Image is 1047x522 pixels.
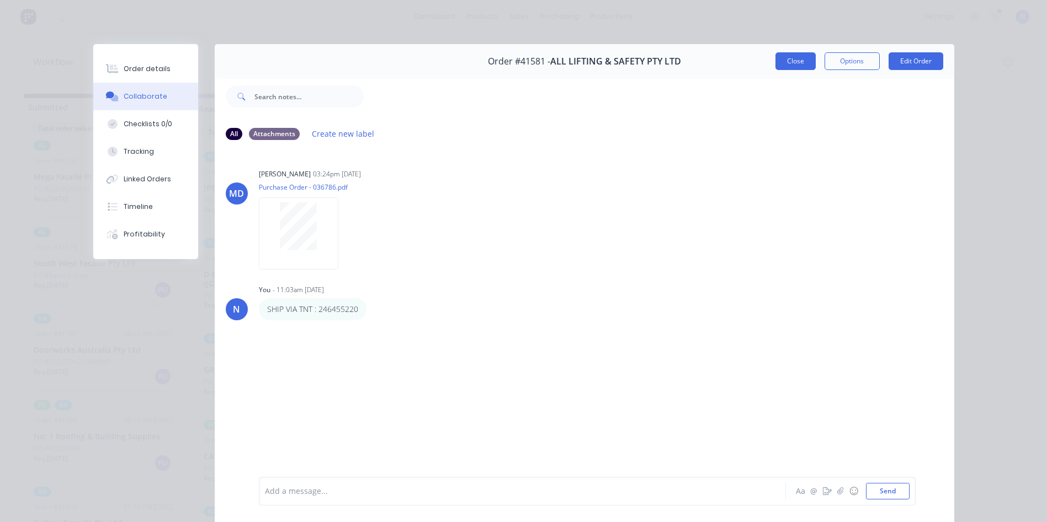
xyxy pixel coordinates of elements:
[124,92,167,101] div: Collaborate
[226,128,242,140] div: All
[259,285,270,295] div: You
[254,85,364,107] input: Search notes...
[93,55,198,83] button: Order details
[124,119,172,129] div: Checklists 0/0
[124,174,171,184] div: Linked Orders
[889,52,943,70] button: Edit Order
[124,64,171,74] div: Order details
[124,229,165,239] div: Profitability
[233,303,240,316] div: N
[249,128,300,140] div: Attachments
[807,485,821,498] button: @
[267,304,358,315] p: SHIP VIA TNT : 246455220
[93,220,198,248] button: Profitability
[273,285,324,295] div: - 11:03am [DATE]
[259,169,311,179] div: [PERSON_NAME]
[550,56,681,67] span: ALL LIFTING & SAFETY PTY LTD
[124,202,153,212] div: Timeline
[488,56,550,67] span: Order #41581 -
[825,52,880,70] button: Options
[775,52,816,70] button: Close
[847,485,860,498] button: ☺
[259,182,349,192] p: Purchase Order - 036786.pdf
[93,110,198,138] button: Checklists 0/0
[93,138,198,165] button: Tracking
[229,187,244,200] div: MD
[306,126,380,141] button: Create new label
[866,483,910,499] button: Send
[93,83,198,110] button: Collaborate
[124,147,154,157] div: Tracking
[93,165,198,193] button: Linked Orders
[313,169,361,179] div: 03:24pm [DATE]
[93,193,198,220] button: Timeline
[794,485,807,498] button: Aa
